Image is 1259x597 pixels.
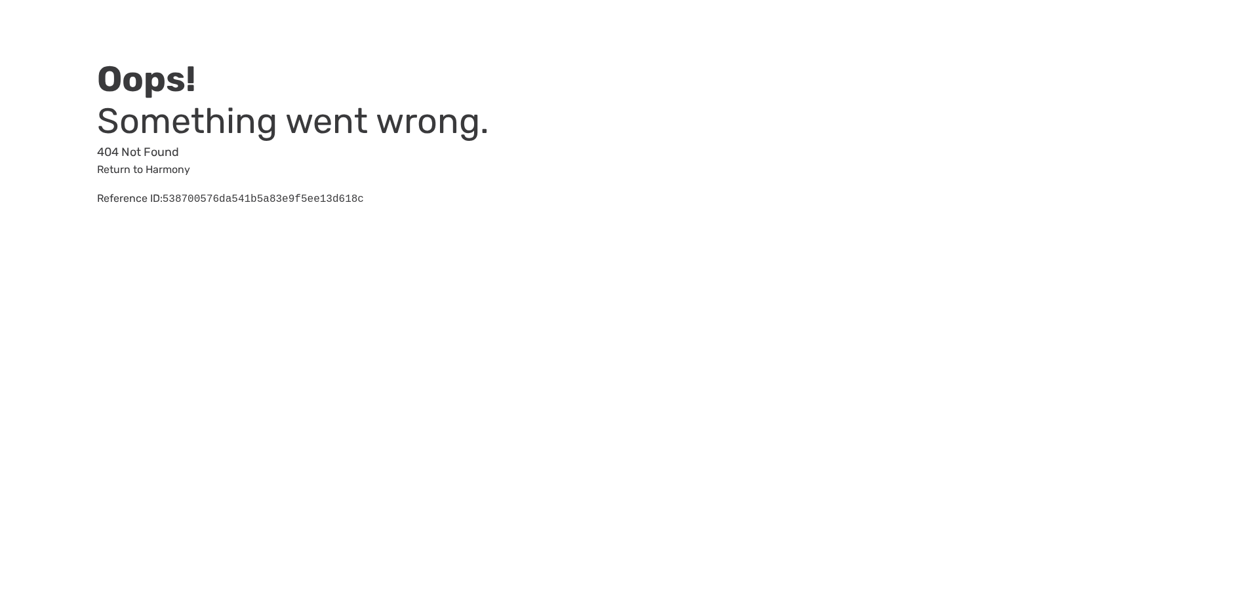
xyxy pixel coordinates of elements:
[97,58,581,100] h2: Oops!
[163,193,364,205] pre: 538700576da541b5a83e9f5ee13d618c
[97,142,581,162] p: 404 Not Found
[97,191,581,207] div: Reference ID:
[97,100,581,142] h3: Something went wrong.
[97,163,190,176] a: Return to Harmony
